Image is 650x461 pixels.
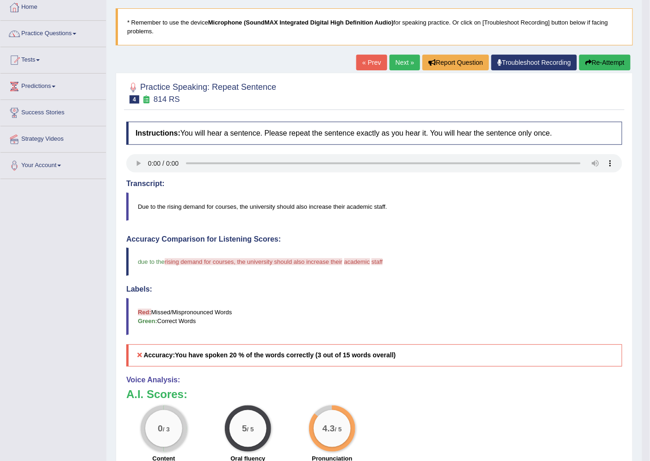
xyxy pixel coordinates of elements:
h2: Practice Speaking: Repeat Sentence [126,81,276,104]
b: You have spoken 20 % of the words correctly (3 out of 15 words overall) [175,351,396,359]
small: / 5 [335,426,342,433]
button: Re-Attempt [579,55,631,70]
a: Practice Questions [0,21,106,44]
h4: Labels: [126,285,622,293]
span: due to the [138,258,165,265]
big: 5 [242,423,247,433]
small: / 3 [163,426,170,433]
b: Instructions: [136,129,180,137]
span: rising demand for courses, the university should also increase their [165,258,342,265]
small: / 5 [247,426,254,433]
b: Green: [138,318,157,324]
span: staff [371,258,383,265]
a: Predictions [0,74,106,97]
a: Next » [390,55,420,70]
h4: Transcript: [126,180,622,188]
h4: Voice Analysis: [126,376,622,384]
blockquote: Missed/Mispronounced Words Correct Words [126,298,622,335]
a: Success Stories [0,100,106,123]
b: Microphone (SoundMAX Integrated Digital High Definition Audio) [208,19,394,26]
h5: Accuracy: [126,344,622,366]
small: 814 RS [154,95,180,104]
small: Exam occurring question [142,95,151,104]
a: « Prev [356,55,387,70]
span: academic [344,258,370,265]
a: Your Account [0,153,106,176]
a: Troubleshoot Recording [491,55,577,70]
big: 4.3 [322,423,335,433]
blockquote: * Remember to use the device for speaking practice. Or click on [Troubleshoot Recording] button b... [116,8,633,45]
h4: You will hear a sentence. Please repeat the sentence exactly as you hear it. You will hear the se... [126,122,622,145]
b: Red: [138,309,151,316]
a: Tests [0,47,106,70]
a: Strategy Videos [0,126,106,150]
b: A.I. Scores: [126,388,187,400]
span: 4 [130,95,139,104]
big: 0 [158,423,163,433]
h4: Accuracy Comparison for Listening Scores: [126,235,622,243]
button: Report Question [422,55,489,70]
blockquote: Due to the rising demand for courses, the university should also increase their academic staff. [126,193,622,221]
